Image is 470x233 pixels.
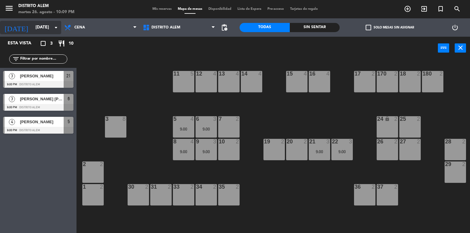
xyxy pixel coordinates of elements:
div: 2 [394,71,398,76]
span: 3 [9,96,15,102]
div: 4 [326,71,330,76]
span: 3 [50,40,53,47]
i: restaurant [58,40,65,47]
div: 22 [332,139,332,144]
span: 5 [68,118,70,125]
div: 2 [372,184,375,190]
div: 4 [191,139,194,144]
div: 3 [326,139,330,144]
div: 2 [462,139,466,144]
div: martes 26. agosto - 10:09 PM [18,9,74,15]
input: Filtrar por nombre... [20,56,67,62]
div: 2 [168,184,172,190]
div: 3 [213,116,217,122]
span: 6 [68,95,70,102]
span: check_box_outline_blank [366,25,371,30]
div: 4 [304,71,308,76]
i: power_input [440,44,447,51]
div: 4 [213,71,217,76]
button: menu [5,4,14,15]
span: Distrito Alem [151,25,180,30]
div: 2 [394,184,398,190]
i: exit_to_app [420,5,428,13]
div: 25 [400,116,400,122]
div: 3 [349,139,353,144]
span: Pre-acceso [264,7,287,11]
span: Disponibilidad [205,7,234,11]
span: Cena [74,25,85,30]
div: 9:00 [309,150,330,154]
i: arrow_drop_down [52,24,60,31]
div: 8 [123,116,126,122]
div: 2 [100,161,104,167]
div: 9:00 [173,127,194,131]
div: 2 [236,184,240,190]
div: 2 [417,71,421,76]
div: 27 [400,139,400,144]
i: power_settings_new [451,24,459,31]
div: 9 [196,139,196,144]
div: Distrito Alem [18,3,74,9]
div: 2 [417,116,421,122]
i: add_circle_outline [404,5,411,13]
div: 9:00 [196,127,217,131]
div: 3 [213,139,217,144]
span: pending_actions [221,24,228,31]
span: Tarjetas de regalo [287,7,321,11]
span: [PERSON_NAME] [20,73,64,79]
div: 4 [191,116,194,122]
div: 34 [196,184,196,190]
div: 19 [264,139,264,144]
span: Mapa de mesas [175,7,205,11]
div: 2 [304,139,308,144]
div: 2 [145,184,149,190]
div: 9:00 [331,150,353,154]
span: 4 [9,119,15,125]
i: close [457,44,464,51]
div: Sin sentar [290,23,340,32]
i: turned_in_not [437,5,444,13]
div: 30 [128,184,129,190]
div: 2 [236,116,240,122]
button: power_input [438,43,449,53]
span: 10 [69,40,73,47]
div: 2 [100,184,104,190]
div: 2 [213,184,217,190]
div: Esta vista [3,40,44,47]
span: [PERSON_NAME] [PERSON_NAME] [20,96,64,102]
div: 4 [259,71,262,76]
div: 9:00 [196,150,217,154]
i: search [453,5,461,13]
div: 2 [372,71,375,76]
div: 2 [191,184,194,190]
div: 2 [281,139,285,144]
div: 2 [394,139,398,144]
div: Todas [240,23,290,32]
i: filter_list [12,55,20,63]
div: 12 [196,71,196,76]
span: 3 [9,73,15,79]
label: Solo mesas sin asignar [366,25,414,30]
